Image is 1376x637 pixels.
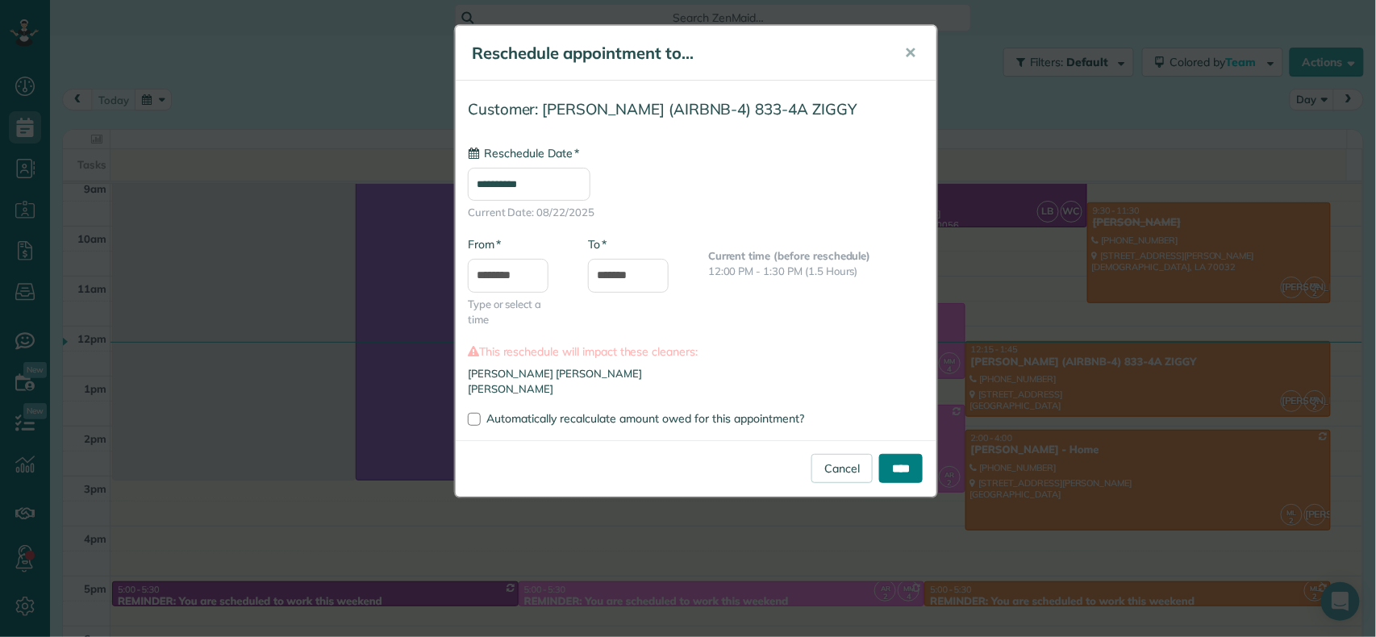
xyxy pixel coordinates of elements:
[468,236,501,252] label: From
[468,101,924,118] h4: Customer: [PERSON_NAME] (AIRBNB-4) 833-4A ZIGGY
[708,264,924,279] p: 12:00 PM - 1:30 PM (1.5 Hours)
[708,249,871,262] b: Current time (before reschedule)
[468,145,579,161] label: Reschedule Date
[472,42,882,65] h5: Reschedule appointment to...
[468,381,924,397] li: [PERSON_NAME]
[468,205,924,220] span: Current Date: 08/22/2025
[468,343,924,360] label: This reschedule will impact these cleaners:
[811,454,873,483] a: Cancel
[468,366,924,381] li: [PERSON_NAME] [PERSON_NAME]
[904,44,916,62] span: ✕
[486,411,804,426] span: Automatically recalculate amount owed for this appointment?
[468,297,564,327] span: Type or select a time
[588,236,607,252] label: To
